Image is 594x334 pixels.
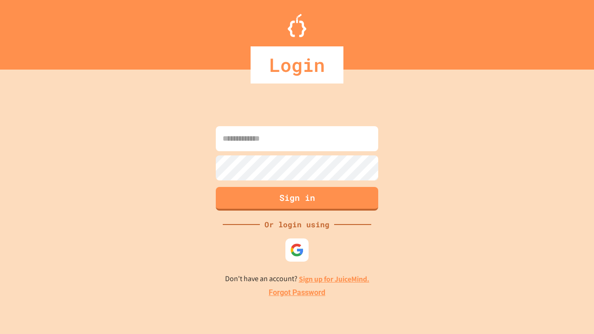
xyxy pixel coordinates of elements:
[269,287,325,298] a: Forgot Password
[288,14,306,37] img: Logo.svg
[216,187,378,211] button: Sign in
[299,274,369,284] a: Sign up for JuiceMind.
[260,219,334,230] div: Or login using
[555,297,585,325] iframe: chat widget
[517,257,585,296] iframe: chat widget
[290,243,304,257] img: google-icon.svg
[225,273,369,285] p: Don't have an account?
[251,46,343,83] div: Login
